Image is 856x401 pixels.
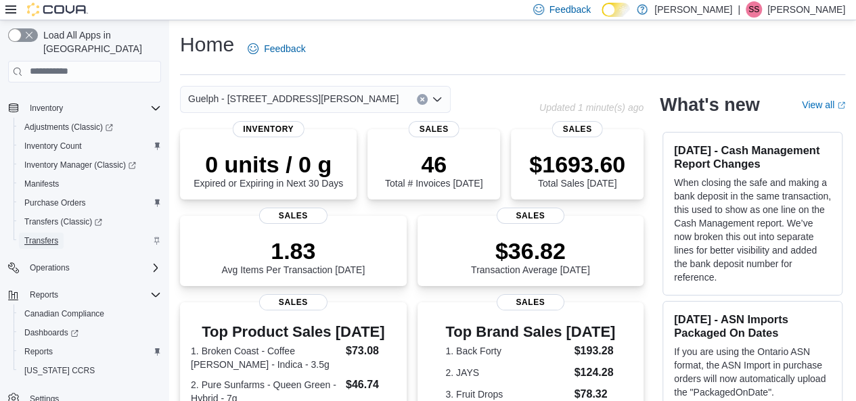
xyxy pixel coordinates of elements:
button: Operations [24,260,75,276]
button: Manifests [14,174,166,193]
span: Operations [30,262,70,273]
span: Transfers [24,235,58,246]
p: $1693.60 [529,151,625,178]
a: Transfers (Classic) [19,214,108,230]
span: Reports [19,344,161,360]
a: Inventory Count [19,138,87,154]
span: [US_STATE] CCRS [24,365,95,376]
dt: 1. Back Forty [445,344,568,358]
a: Manifests [19,176,64,192]
p: 1.83 [221,237,365,264]
h3: Top Product Sales [DATE] [191,324,396,340]
span: Adjustments (Classic) [19,119,161,135]
span: Sales [497,208,564,224]
h3: Top Brand Sales [DATE] [445,324,615,340]
button: [US_STATE] CCRS [14,361,166,380]
a: Transfers [19,233,64,249]
p: When closing the safe and making a bank deposit in the same transaction, this used to show as one... [674,176,831,284]
p: [PERSON_NAME] [767,1,845,18]
span: Sales [409,121,459,137]
span: Purchase Orders [19,195,161,211]
span: Adjustments (Classic) [24,122,113,133]
a: Purchase Orders [19,195,91,211]
span: Manifests [19,176,161,192]
a: [US_STATE] CCRS [19,362,100,379]
span: Sales [552,121,603,137]
span: Manifests [24,179,59,189]
button: Inventory [3,99,166,118]
button: Operations [3,258,166,277]
a: Reports [19,344,58,360]
a: Dashboards [19,325,84,341]
span: Inventory Manager (Classic) [19,157,161,173]
a: View allExternal link [802,99,845,110]
span: Canadian Compliance [24,308,104,319]
dt: 2. JAYS [445,366,568,379]
span: Dashboards [24,327,78,338]
span: Inventory [232,121,305,137]
button: Reports [14,342,166,361]
span: Inventory Count [19,138,161,154]
span: Inventory Manager (Classic) [24,160,136,170]
dd: $193.28 [574,343,615,359]
dt: 1. Broken Coast - Coffee [PERSON_NAME] - Indica - 3.5g [191,344,340,371]
span: Reports [24,346,53,357]
button: Inventory [24,100,68,116]
a: Adjustments (Classic) [14,118,166,137]
span: Inventory Count [24,141,82,151]
button: Canadian Compliance [14,304,166,323]
div: Avg Items Per Transaction [DATE] [221,237,365,275]
p: 46 [385,151,482,178]
button: Clear input [417,94,428,105]
span: Reports [24,287,161,303]
span: Reports [30,289,58,300]
p: Updated 1 minute(s) ago [539,102,644,113]
span: Feedback [264,42,305,55]
a: Transfers (Classic) [14,212,166,231]
span: Dashboards [19,325,161,341]
h2: What's new [660,94,759,116]
span: Purchase Orders [24,197,86,208]
span: Feedback [549,3,591,16]
dd: $124.28 [574,364,615,381]
a: Feedback [242,35,311,62]
div: Total Sales [DATE] [529,151,625,189]
a: Adjustments (Classic) [19,119,118,135]
div: Total # Invoices [DATE] [385,151,482,189]
span: Operations [24,260,161,276]
p: If you are using the Ontario ASN format, the ASN Import in purchase orders will now automatically... [674,345,831,399]
svg: External link [837,101,845,110]
span: Canadian Compliance [19,306,161,322]
button: Purchase Orders [14,193,166,212]
a: Inventory Manager (Classic) [19,157,141,173]
a: Dashboards [14,323,166,342]
input: Dark Mode [602,3,630,17]
div: Samuel Somos [746,1,762,18]
span: Transfers [19,233,161,249]
p: [PERSON_NAME] [654,1,732,18]
span: Transfers (Classic) [19,214,161,230]
span: Sales [497,294,564,310]
span: Guelph - [STREET_ADDRESS][PERSON_NAME] [188,91,399,107]
a: Canadian Compliance [19,306,110,322]
button: Reports [24,287,64,303]
span: Inventory [30,103,63,114]
p: 0 units / 0 g [194,151,343,178]
dt: 3. Fruit Drops [445,387,568,401]
button: Reports [3,285,166,304]
button: Transfers [14,231,166,250]
span: Load All Apps in [GEOGRAPHIC_DATA] [38,28,161,55]
button: Inventory Count [14,137,166,156]
span: Inventory [24,100,161,116]
button: Open list of options [432,94,443,105]
span: Transfers (Classic) [24,216,102,227]
h3: [DATE] - Cash Management Report Changes [674,143,831,170]
span: SS [748,1,759,18]
dd: $46.74 [346,377,396,393]
a: Inventory Manager (Classic) [14,156,166,174]
p: $36.82 [471,237,590,264]
div: Expired or Expiring in Next 30 Days [194,151,343,189]
h3: [DATE] - ASN Imports Packaged On Dates [674,312,831,339]
p: | [738,1,740,18]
